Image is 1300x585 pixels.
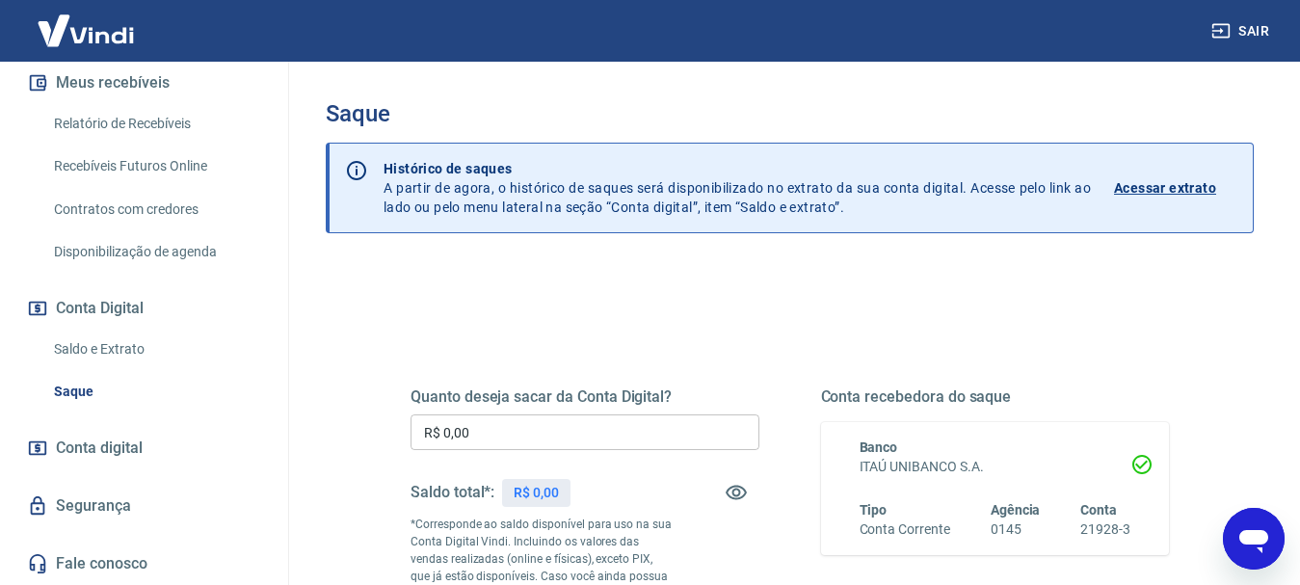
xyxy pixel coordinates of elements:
[384,159,1091,178] p: Histórico de saques
[46,190,265,229] a: Contratos com credores
[23,543,265,585] a: Fale conosco
[23,485,265,527] a: Segurança
[991,502,1041,518] span: Agência
[326,100,1254,127] h3: Saque
[411,483,494,502] h5: Saldo total*:
[384,159,1091,217] p: A partir de agora, o histórico de saques será disponibilizado no extrato da sua conta digital. Ac...
[1080,502,1117,518] span: Conta
[23,62,265,104] button: Meus recebíveis
[411,387,759,407] h5: Quanto deseja sacar da Conta Digital?
[1207,13,1277,49] button: Sair
[860,519,950,540] h6: Conta Corrente
[1114,159,1237,217] a: Acessar extrato
[56,435,143,462] span: Conta digital
[860,457,1131,477] h6: ITAÚ UNIBANCO S.A.
[23,287,265,330] button: Conta Digital
[991,519,1041,540] h6: 0145
[46,104,265,144] a: Relatório de Recebíveis
[1114,178,1216,198] p: Acessar extrato
[46,372,265,412] a: Saque
[23,1,148,60] img: Vindi
[821,387,1170,407] h5: Conta recebedora do saque
[514,483,559,503] p: R$ 0,00
[860,502,888,518] span: Tipo
[1223,508,1285,570] iframe: Botão para abrir a janela de mensagens
[46,232,265,272] a: Disponibilização de agenda
[46,146,265,186] a: Recebíveis Futuros Online
[46,330,265,369] a: Saldo e Extrato
[1080,519,1130,540] h6: 21928-3
[860,439,898,455] span: Banco
[23,427,265,469] a: Conta digital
